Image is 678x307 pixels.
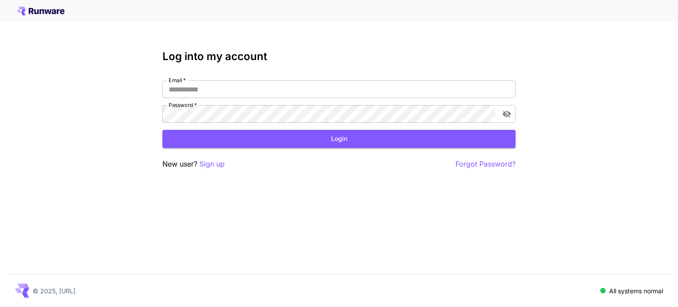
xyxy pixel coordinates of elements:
[499,106,515,122] button: toggle password visibility
[169,101,197,109] label: Password
[162,130,516,148] button: Login
[169,76,186,84] label: Email
[162,159,225,170] p: New user?
[162,50,516,63] h3: Log into my account
[200,159,225,170] button: Sign up
[33,286,75,296] p: © 2025, [URL]
[609,286,663,296] p: All systems normal
[456,159,516,170] button: Forgot Password?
